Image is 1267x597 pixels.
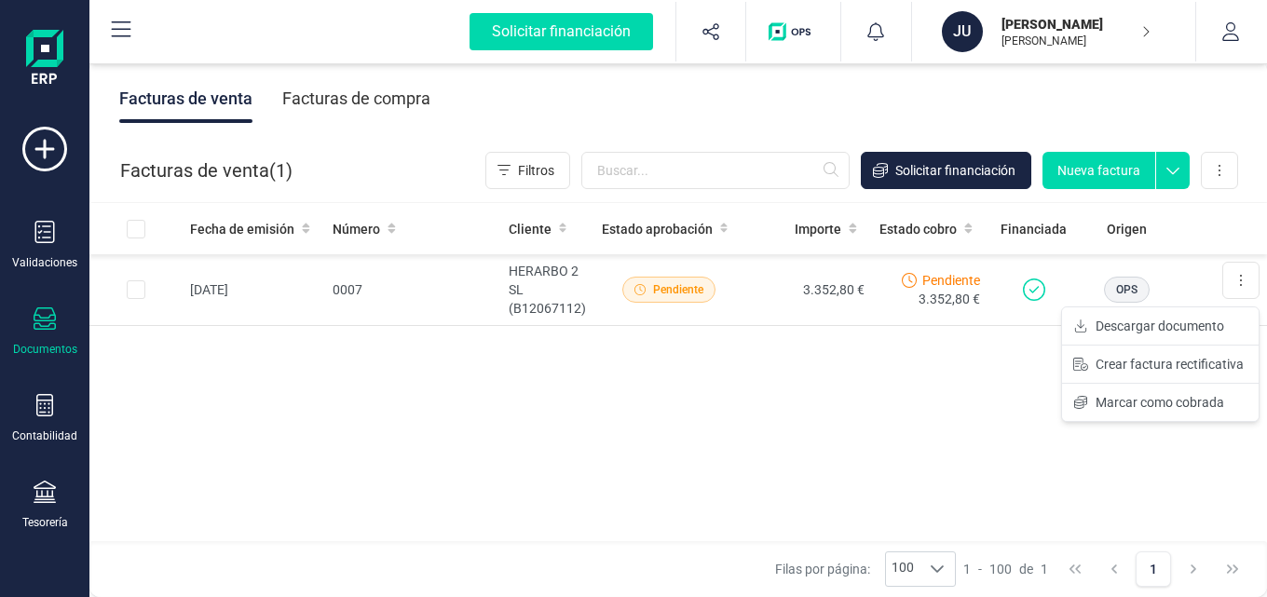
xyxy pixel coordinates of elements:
[120,152,293,189] div: Facturas de venta ( )
[1042,152,1155,189] button: Nueva factura
[895,161,1015,180] span: Solicitar financiación
[470,13,653,50] div: Solicitar financiación
[1001,15,1151,34] p: [PERSON_NAME]
[1136,551,1171,587] button: Page 1
[1062,346,1259,383] button: Crear factura rectificativa
[795,220,841,238] span: Importe
[886,552,920,586] span: 100
[518,161,554,180] span: Filtros
[282,75,430,123] div: Facturas de compra
[602,220,713,238] span: Estado aprobación
[1019,560,1033,578] span: de
[742,254,872,326] td: 3.352,80 €
[1096,355,1244,373] span: Crear factura rectificativa
[22,515,68,530] div: Tesorería
[509,220,552,238] span: Cliente
[1062,307,1259,345] button: Descargar documento
[325,254,501,326] td: 0007
[942,11,983,52] div: JU
[963,560,971,578] span: 1
[190,220,294,238] span: Fecha de emisión
[1062,384,1259,421] button: Marcar como cobrada
[919,290,980,308] span: 3.352,80 €
[447,2,675,61] button: Solicitar financiación
[12,255,77,270] div: Validaciones
[1041,560,1048,578] span: 1
[879,220,957,238] span: Estado cobro
[769,22,818,41] img: Logo de OPS
[1097,551,1132,587] button: Previous Page
[989,560,1012,578] span: 100
[581,152,850,189] input: Buscar...
[12,428,77,443] div: Contabilidad
[934,2,1173,61] button: JU[PERSON_NAME][PERSON_NAME]
[1057,551,1093,587] button: First Page
[119,75,252,123] div: Facturas de venta
[963,560,1048,578] div: -
[276,157,286,183] span: 1
[922,271,980,290] span: Pendiente
[501,254,594,326] td: HERARBO 2 SL (B12067112)
[127,280,145,299] div: Row Selected f236f990-00f5-44f1-b55c-b49d67db8239
[861,152,1031,189] button: Solicitar financiación
[183,254,325,326] td: [DATE]
[333,220,380,238] span: Número
[1001,220,1067,238] span: Financiada
[1107,220,1147,238] span: Origen
[13,342,77,357] div: Documentos
[1116,281,1138,298] span: OPS
[1176,551,1211,587] button: Next Page
[127,220,145,238] div: All items unselected
[1096,393,1224,412] span: Marcar como cobrada
[775,551,956,587] div: Filas por página:
[757,2,829,61] button: Logo de OPS
[485,152,570,189] button: Filtros
[26,30,63,89] img: Logo Finanedi
[653,281,703,298] span: Pendiente
[1215,551,1250,587] button: Last Page
[1096,317,1224,335] span: Descargar documento
[1001,34,1151,48] p: [PERSON_NAME]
